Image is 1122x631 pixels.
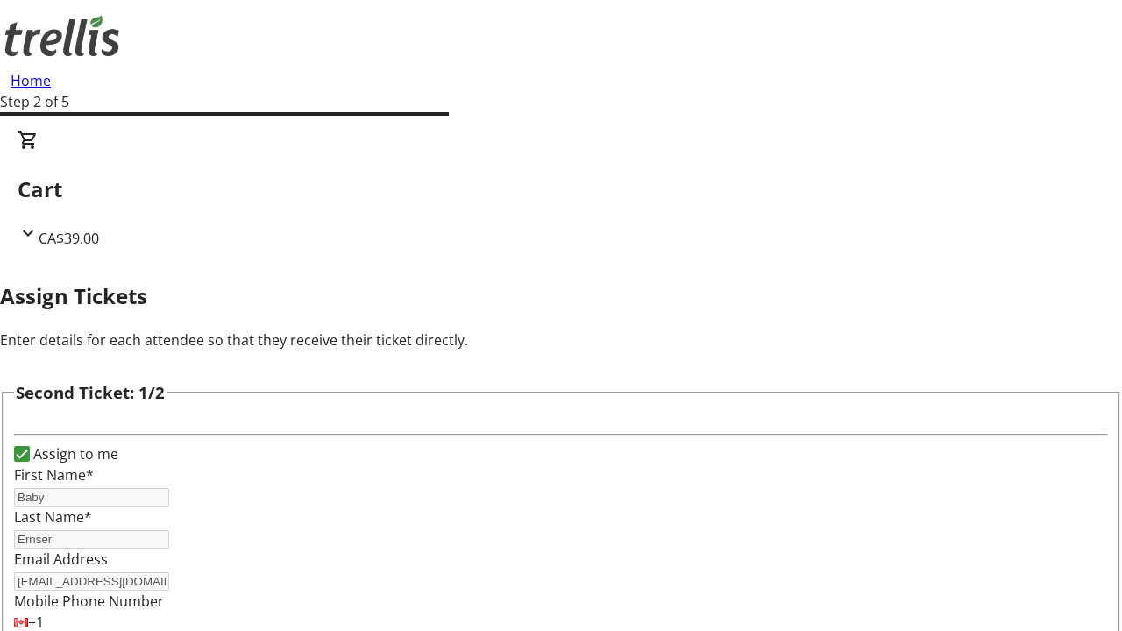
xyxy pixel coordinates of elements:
[14,465,94,485] label: First Name*
[18,130,1104,249] div: CartCA$39.00
[30,443,118,464] label: Assign to me
[16,380,165,405] h3: Second Ticket: 1/2
[39,229,99,248] span: CA$39.00
[14,592,164,611] label: Mobile Phone Number
[14,507,92,527] label: Last Name*
[18,174,1104,205] h2: Cart
[14,549,108,569] label: Email Address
